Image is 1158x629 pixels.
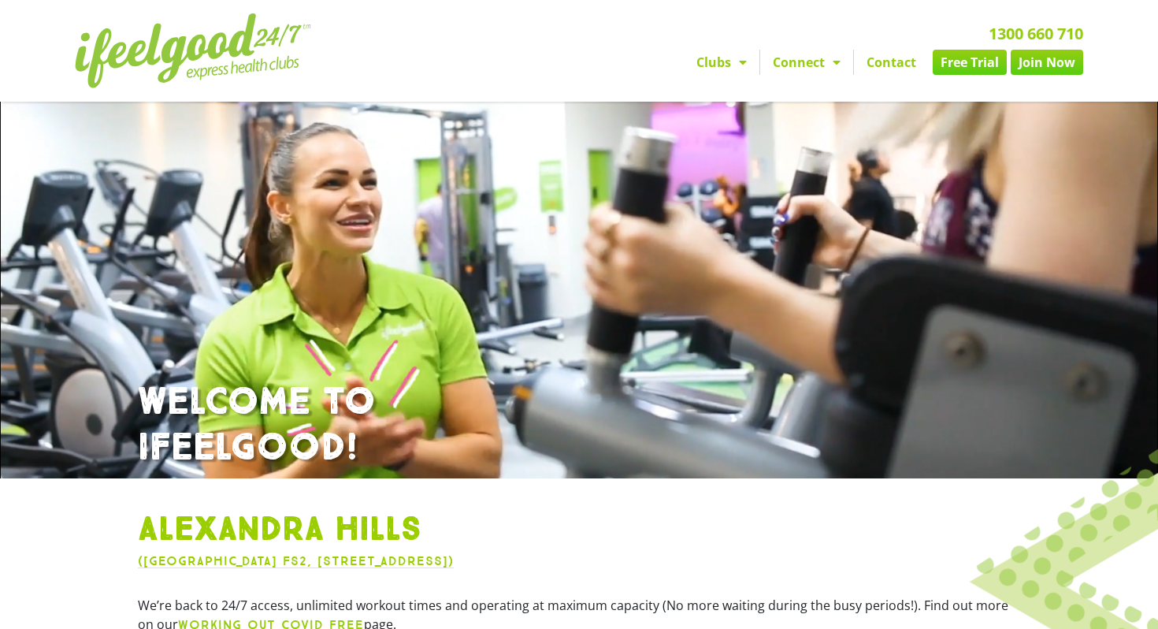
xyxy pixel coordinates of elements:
[854,50,929,75] a: Contact
[1011,50,1083,75] a: Join Now
[138,380,1020,471] h1: WELCOME TO IFEELGOOD!
[138,510,1020,551] h1: Alexandra Hills
[933,50,1007,75] a: Free Trial
[989,23,1083,44] a: 1300 660 710
[760,50,853,75] a: Connect
[433,50,1083,75] nav: Menu
[138,553,454,568] a: ([GEOGRAPHIC_DATA] FS2, [STREET_ADDRESS])
[684,50,759,75] a: Clubs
